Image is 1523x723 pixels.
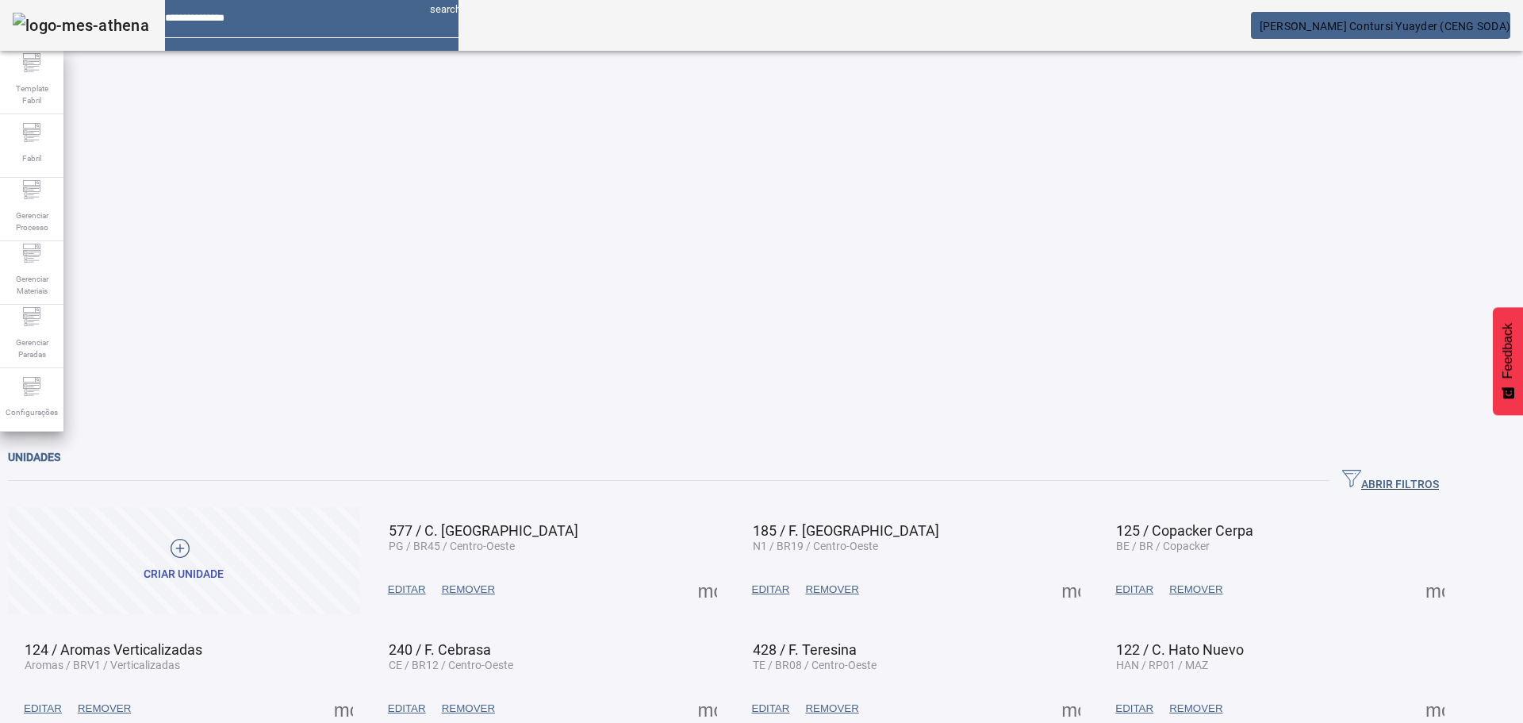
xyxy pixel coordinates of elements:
span: REMOVER [805,582,858,598]
span: BE / BR / Copacker [1116,540,1210,552]
button: Mais [329,694,358,723]
span: REMOVER [442,582,495,598]
span: Aromas / BRV1 / Verticalizadas [25,659,180,671]
button: Mais [1057,575,1085,604]
span: PG / BR45 / Centro-Oeste [389,540,515,552]
span: Template Fabril [8,78,56,111]
button: REMOVER [797,575,866,604]
button: EDITAR [16,694,70,723]
span: REMOVER [78,701,131,717]
span: REMOVER [1169,701,1222,717]
button: REMOVER [434,575,503,604]
img: logo-mes-athena [13,13,149,38]
span: EDITAR [752,582,790,598]
span: HAN / RP01 / MAZ [1116,659,1208,671]
button: EDITAR [380,575,434,604]
span: Unidades [8,451,60,463]
span: EDITAR [1115,582,1153,598]
span: Gerenciar Materiais [8,268,56,302]
span: 122 / C. Hato Nuevo [1116,641,1244,658]
span: [PERSON_NAME] Contursi Yuayder (CENG SODA) [1260,20,1511,33]
button: Mais [1421,694,1449,723]
button: REMOVER [1161,575,1230,604]
button: Feedback - Mostrar pesquisa [1493,307,1523,415]
span: Configurações [1,402,63,423]
span: 185 / F. [GEOGRAPHIC_DATA] [753,522,939,539]
span: 428 / F. Teresina [753,641,857,658]
span: 577 / C. [GEOGRAPHIC_DATA] [389,522,578,539]
button: EDITAR [1107,694,1161,723]
span: N1 / BR19 / Centro-Oeste [753,540,878,552]
button: EDITAR [380,694,434,723]
button: EDITAR [744,694,798,723]
button: Mais [1057,694,1085,723]
span: EDITAR [752,701,790,717]
span: EDITAR [24,701,62,717]
button: REMOVER [1161,694,1230,723]
span: Fabril [17,148,46,169]
span: 125 / Copacker Cerpa [1116,522,1253,539]
button: REMOVER [70,694,139,723]
button: Mais [693,575,722,604]
span: CE / BR12 / Centro-Oeste [389,659,513,671]
span: ABRIR FILTROS [1342,469,1439,493]
div: Criar unidade [144,567,224,583]
button: EDITAR [1107,575,1161,604]
button: ABRIR FILTROS [1329,467,1452,495]
button: Mais [1421,575,1449,604]
button: REMOVER [797,694,866,723]
span: EDITAR [388,701,426,717]
span: REMOVER [442,701,495,717]
span: Gerenciar Paradas [8,332,56,365]
button: Mais [693,694,722,723]
span: EDITAR [1115,701,1153,717]
button: Criar unidade [8,507,360,614]
span: REMOVER [1169,582,1222,598]
button: EDITAR [744,575,798,604]
span: 240 / F. Cebrasa [389,641,491,658]
span: REMOVER [805,701,858,717]
span: Gerenciar Processo [8,205,56,238]
span: TE / BR08 / Centro-Oeste [753,659,877,671]
span: Feedback [1501,323,1515,379]
span: 124 / Aromas Verticalizadas [25,641,202,658]
button: REMOVER [434,694,503,723]
span: EDITAR [388,582,426,598]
